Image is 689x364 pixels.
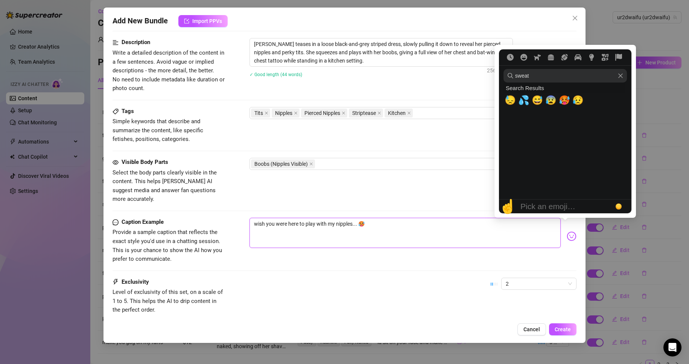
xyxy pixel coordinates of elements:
[122,108,134,115] strong: Tags
[567,231,576,241] img: svg%3e
[249,218,561,248] textarea: wish you were here to play with my nipples... 🥵
[113,118,203,142] span: Simple keywords that describe and summarize the content, like specific fetishes, positions, categ...
[549,323,576,335] button: Create
[113,218,119,227] span: message
[275,109,292,117] span: Nipples
[352,109,376,117] span: Striptease
[569,15,581,21] span: Close
[113,289,223,313] span: Level of exclusivity of this set, on a scale of 1 to 5. This helps the AI to drip content in the ...
[385,109,413,118] span: Kitchen
[113,49,225,92] span: Write a detailed description of the content in a few sentences. Avoid vague or implied descriptio...
[113,109,119,115] span: tag
[184,18,189,24] span: import
[272,109,300,118] span: Nipples
[249,72,302,77] span: ✓ Good length (44 words)
[506,278,572,289] span: 2
[113,229,222,262] span: Provide a sample caption that reflects the exact style you'd use in a chatting session. This is y...
[251,159,315,168] span: Boobs (Nipples Visible)
[122,159,168,165] strong: Visible Body Parts
[523,326,540,332] span: Cancel
[342,111,345,115] span: close
[113,278,119,287] span: thunderbolt
[388,109,406,117] span: Kitchen
[254,160,308,168] span: Boobs (Nipples Visible)
[113,169,217,203] span: Select the body parts clearly visible in the content. This helps [PERSON_NAME] AI suggest media a...
[377,111,381,115] span: close
[192,18,222,24] span: Import PPVs
[113,15,168,27] span: Add New Bundle
[555,326,571,332] span: Create
[254,109,263,117] span: Tits
[122,278,149,285] strong: Exclusivity
[304,109,340,117] span: Pierced Nipples
[301,109,347,118] span: Pierced Nipples
[294,111,298,115] span: close
[309,162,313,166] span: close
[122,219,164,225] strong: Caption Example
[251,109,270,118] span: Tits
[178,15,228,27] button: Import PPVs
[663,338,681,356] div: Open Intercom Messenger
[407,111,411,115] span: close
[517,323,546,335] button: Cancel
[572,15,578,21] span: close
[113,38,119,47] span: align-left
[265,111,268,115] span: close
[250,38,513,66] textarea: [PERSON_NAME] teases in a loose black-and-grey striped dress, slowly pulling it down to reveal he...
[569,12,581,24] button: Close
[122,39,150,46] strong: Description
[349,109,383,118] span: Striptease
[113,159,119,165] span: eye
